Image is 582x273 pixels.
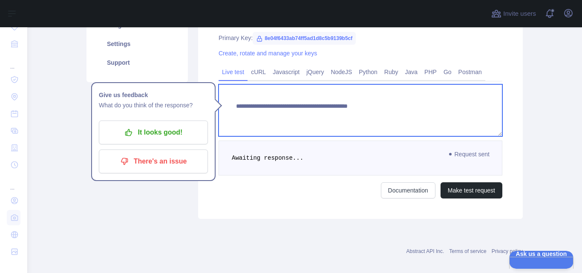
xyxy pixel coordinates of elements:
a: Abstract API Inc. [406,248,444,254]
button: There's an issue [99,149,208,173]
a: Terms of service [449,248,486,254]
a: Create, rotate and manage your keys [219,50,317,57]
button: Make test request [441,182,502,198]
a: cURL [248,65,269,79]
a: Python [355,65,381,79]
iframe: Help Scout Beacon - Open [509,251,573,269]
a: NodeJS [327,65,355,79]
a: Documentation [381,182,435,198]
div: ... [7,174,20,191]
a: jQuery [303,65,327,79]
div: Primary Key: [219,34,502,42]
a: Javascript [269,65,303,79]
a: Ruby [381,65,402,79]
p: What do you think of the response? [99,100,208,110]
a: Java [402,65,421,79]
p: It looks good! [105,125,202,140]
p: There's an issue [105,154,202,169]
div: ... [7,53,20,70]
a: Privacy policy [492,248,523,254]
button: Invite users [490,7,538,20]
a: PHP [421,65,440,79]
a: Postman [455,65,485,79]
span: Awaiting response... [232,155,303,161]
button: It looks good! [99,121,208,144]
h1: Give us feedback [99,90,208,100]
span: 8e04f6433ab74ff5ad1d8c5b9139b5cf [253,32,356,45]
a: Settings [97,34,178,53]
a: Go [440,65,455,79]
span: Invite users [503,9,536,19]
a: Live test [219,65,248,79]
a: Support [97,53,178,72]
span: Request sent [445,149,494,159]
